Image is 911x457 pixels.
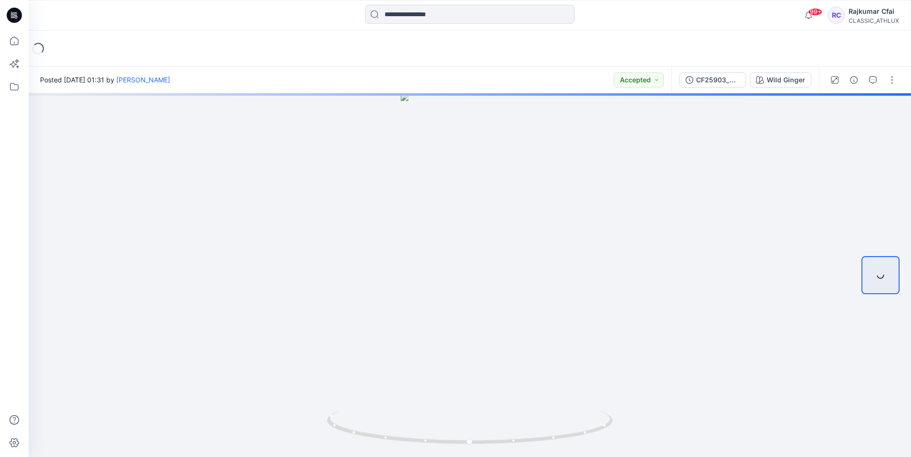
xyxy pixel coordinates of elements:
[846,72,861,88] button: Details
[679,72,746,88] button: CF25903_AFM_Curved Hem Scuba Romper collar up
[808,8,822,16] span: 99+
[750,72,811,88] button: Wild Ginger
[828,7,845,24] div: RC
[696,75,740,85] div: CF25903_AFM_Curved Hem Scuba Romper collar up
[849,6,899,17] div: Rajkumar Cfai
[767,75,805,85] div: Wild Ginger
[40,75,170,85] span: Posted [DATE] 01:31 by
[116,76,170,84] a: [PERSON_NAME]
[849,17,899,24] div: CLASSIC_ATHLUX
